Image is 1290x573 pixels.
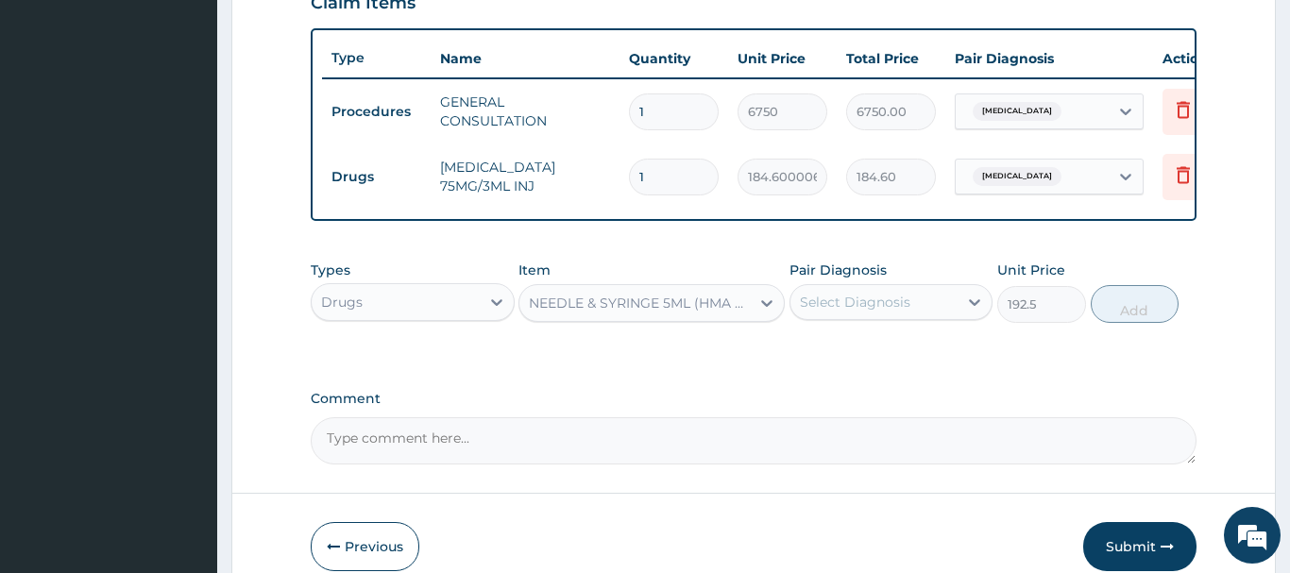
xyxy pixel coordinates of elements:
th: Pair Diagnosis [945,40,1153,77]
button: Submit [1083,522,1197,571]
span: [MEDICAL_DATA] [973,167,1061,186]
th: Quantity [620,40,728,77]
label: Unit Price [997,261,1065,279]
th: Name [431,40,620,77]
div: Drugs [321,293,363,312]
th: Total Price [837,40,945,77]
label: Pair Diagnosis [789,261,887,279]
span: [MEDICAL_DATA] [973,102,1061,121]
div: NEEDLE & SYRINGE 5ML (HMA MEDICAL LTD) [529,294,752,312]
label: Comment [311,391,1197,407]
td: Drugs [322,160,431,194]
div: Chat with us now [98,106,317,130]
div: Select Diagnosis [800,293,910,312]
button: Previous [311,522,419,571]
div: Minimize live chat window [310,9,355,55]
td: GENERAL CONSULTATION [431,83,620,140]
td: Procedures [322,94,431,129]
th: Type [322,41,431,76]
label: Types [311,262,350,278]
button: Add [1091,285,1180,323]
img: d_794563401_company_1708531726252_794563401 [35,94,76,142]
span: We're online! [110,168,261,359]
td: [MEDICAL_DATA] 75MG/3ML INJ [431,148,620,205]
th: Unit Price [728,40,837,77]
textarea: Type your message and hit 'Enter' [9,377,360,443]
th: Actions [1153,40,1248,77]
label: Item [518,261,551,279]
